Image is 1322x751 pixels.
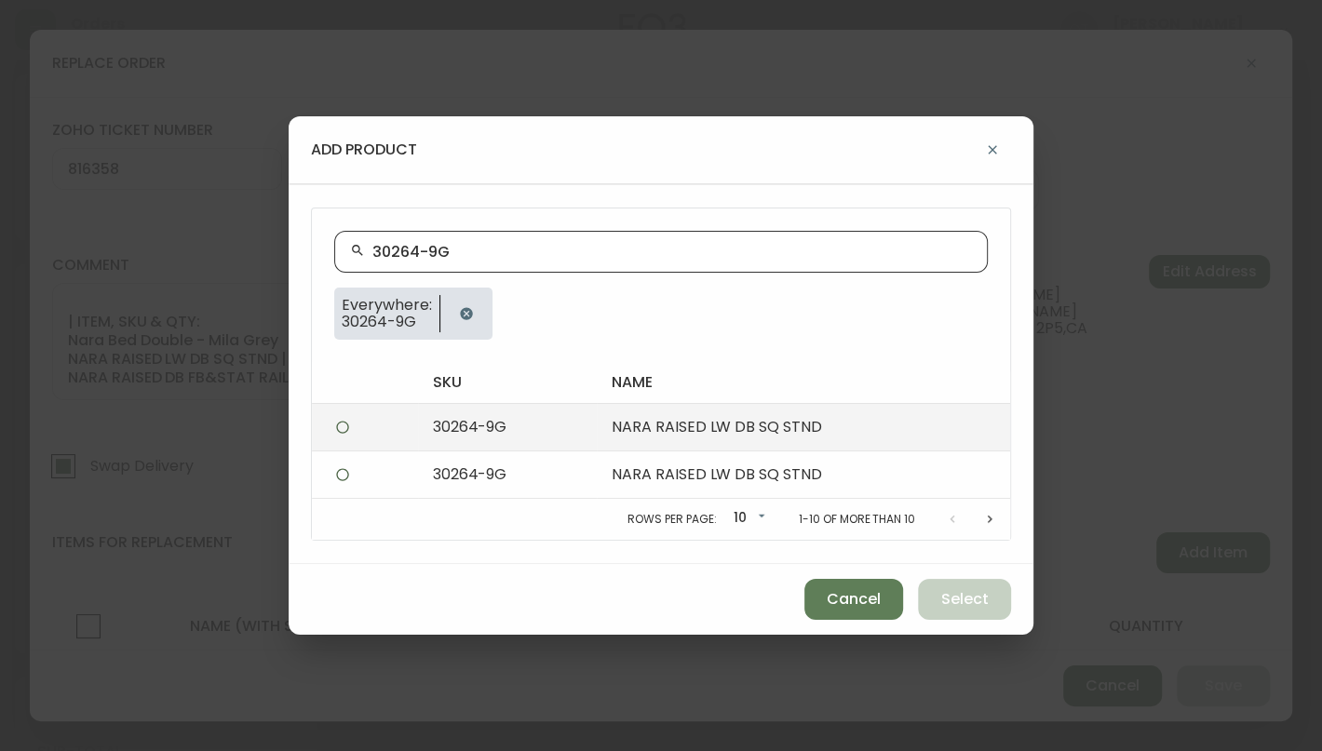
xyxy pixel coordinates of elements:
[799,511,915,528] p: 1-10 of more than 10
[342,297,432,314] span: Everywhere:
[971,501,1008,538] button: Next page
[433,372,582,393] h4: sku
[418,450,597,498] td: 30264-9G
[311,140,417,160] h4: add product
[372,243,972,261] input: Search by name or SKU
[418,403,597,450] td: 30264-9G
[612,372,995,393] h4: name
[827,589,881,610] span: Cancel
[597,403,1010,450] td: NARA RAISED LW DB SQ STND
[342,314,432,330] span: 30264-9G
[804,579,903,620] button: Cancel
[724,503,769,534] div: 10
[627,511,716,528] p: Rows per page:
[597,450,1010,498] td: NARA RAISED LW DB SQ STND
